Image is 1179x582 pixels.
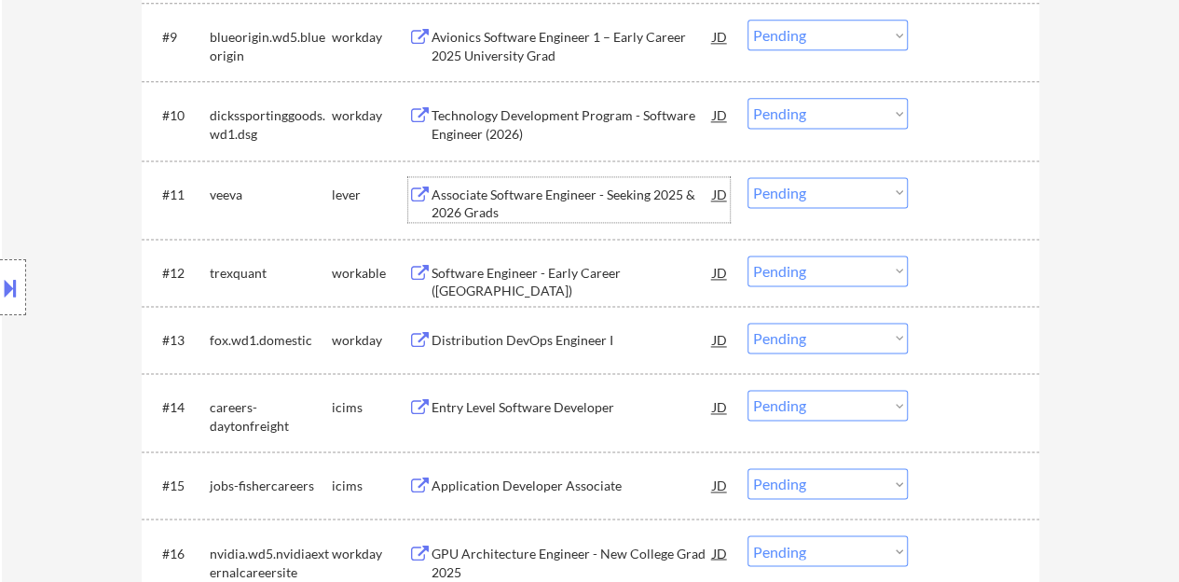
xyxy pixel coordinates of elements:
[210,106,332,143] div: dickssportinggoods.wd1.dsg
[711,390,730,423] div: JD
[332,544,408,562] div: workday
[332,106,408,125] div: workday
[332,398,408,417] div: icims
[432,28,713,64] div: Avionics Software Engineer 1 – Early Career 2025 University Grad
[332,331,408,350] div: workday
[432,264,713,300] div: Software Engineer - Early Career ([GEOGRAPHIC_DATA])
[432,186,713,222] div: Associate Software Engineer - Seeking 2025 & 2026 Grads
[432,331,713,350] div: Distribution DevOps Engineer I
[162,28,195,47] div: #9
[711,177,730,211] div: JD
[432,544,713,580] div: GPU Architecture Engineer - New College Grad 2025
[432,106,713,143] div: Technology Development Program - Software Engineer (2026)
[711,535,730,569] div: JD
[332,28,408,47] div: workday
[432,477,713,495] div: Application Developer Associate
[711,98,730,132] div: JD
[332,186,408,204] div: lever
[332,477,408,495] div: icims
[711,468,730,502] div: JD
[162,106,195,125] div: #10
[711,256,730,289] div: JD
[210,544,332,580] div: nvidia.wd5.nvidiaexternalcareersite
[210,28,332,64] div: blueorigin.wd5.blueorigin
[162,477,195,495] div: #15
[711,323,730,356] div: JD
[332,264,408,283] div: workable
[711,20,730,53] div: JD
[432,398,713,417] div: Entry Level Software Developer
[210,477,332,495] div: jobs-fishercareers
[162,544,195,562] div: #16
